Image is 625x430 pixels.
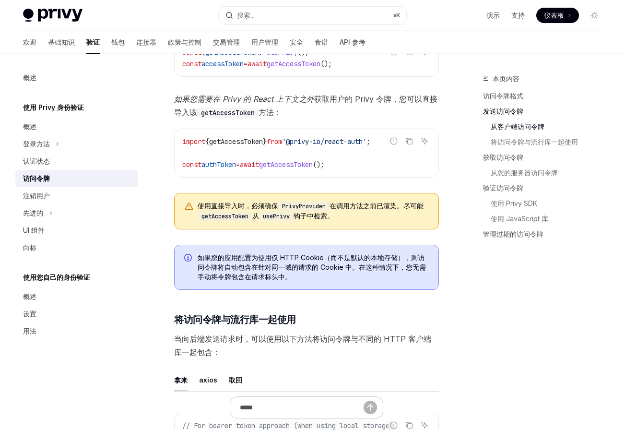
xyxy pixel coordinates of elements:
font: 设置 [23,310,36,318]
a: 安全 [290,31,303,54]
font: 钩子中检索。 [294,212,334,220]
span: } [263,137,267,146]
font: 食谱 [315,38,328,46]
span: const [182,60,201,68]
span: await [240,160,259,169]
code: usePrivy [259,212,294,221]
button: 询问人工智能 [418,135,431,147]
button: 切换暗模式 [587,8,602,23]
font: 访问令牌 [23,174,50,182]
font: 用户管理 [251,38,278,46]
font: 登录方法 [23,140,50,148]
img: 灯光标志 [23,9,83,22]
span: ; [366,137,370,146]
font: 将访问令牌与流行库一起使用 [491,138,578,146]
font: 本页内容 [493,74,519,83]
span: getAccessToken [209,137,263,146]
font: 白标 [23,243,36,251]
span: = [244,60,248,68]
font: 从您的服务器访问令牌 [491,168,558,177]
font: 验证访问令牌 [483,184,523,192]
a: 连接器 [136,31,156,54]
a: 将访问令牌与流行库一起使用 [483,134,610,150]
font: 演示 [486,11,500,19]
a: UI 组件 [15,222,138,239]
font: 拿来 [174,376,188,384]
span: (); [297,48,309,57]
a: 访问令牌格式 [483,88,610,104]
button: 切换登录方法部分 [15,135,138,153]
font: 从客户端访问令牌 [491,122,544,131]
a: 访问令牌 [15,170,138,187]
font: 先进的 [23,209,43,217]
code: PrivyProvider [278,202,330,211]
button: axios [199,369,217,391]
button: 打开搜索 [219,7,407,24]
font: 使用 JavaScript 库 [491,215,548,223]
a: 钱包 [111,31,125,54]
a: 从您的服务器访问令牌 [483,165,610,180]
span: import [182,137,205,146]
a: 设置 [15,305,138,322]
font: 概述 [23,122,36,131]
font: 如果您的应用配置为使用仅 HTTP Cookie（而不是默认的本地存储），则访问令牌将自动包含在针对同一域的请求的 Cookie 中。在这种情况下，您无需手动将令牌包含在请求标头中。 [198,253,426,281]
a: 从客户端访问令牌 [483,119,610,134]
a: 概述 [15,288,138,305]
svg: 信息 [184,254,194,263]
font: ，您可以直接导入该 [174,94,437,117]
font: 政策与控制 [168,38,201,46]
font: 概述 [23,292,36,300]
font: 取回 [229,376,242,384]
font: 获取用户的 Privy 令牌 [314,94,391,104]
a: 使用 JavaScript 库 [483,211,610,227]
a: 演示 [486,11,500,20]
span: usePrivy [267,48,297,57]
a: 用法 [15,322,138,340]
font: 在调用方法之前已渲染。尽可能 [330,202,424,210]
font: 搜索... [237,11,255,19]
font: 访问令牌格式 [483,92,523,100]
a: 欢迎 [23,31,36,54]
a: 验证访问令牌 [483,180,610,196]
font: 连接器 [136,38,156,46]
font: 验证 [86,38,100,46]
font: 使用直接导入时，必须确保 [198,202,278,210]
span: '@privy-io/react-auth' [282,137,366,146]
span: getAccessToken [267,60,320,68]
span: = [263,48,267,57]
font: 钱包 [111,38,125,46]
a: 仪表板 [536,8,579,23]
a: 基础知识 [48,31,75,54]
span: const [182,48,201,57]
a: 政策与控制 [168,31,201,54]
span: const [182,160,201,169]
font: 仪表板 [544,11,564,19]
button: 复制代码块中的内容 [403,135,415,147]
font: 使用 Privy 身份验证 [23,103,84,111]
font: K [396,12,401,19]
code: getAccessToken [198,212,252,221]
font: 基础知识 [48,38,75,46]
span: = [236,160,240,169]
span: getAccessToken [259,160,313,169]
span: getAccessToken [205,48,259,57]
a: 食谱 [315,31,328,54]
a: 发送访问令牌 [483,104,610,119]
a: 获取访问令牌 [483,150,610,165]
font: 将访问令牌与流行库一起使用 [174,314,296,325]
span: from [267,137,282,146]
input: 提问... [240,397,364,418]
font: 获取访问令牌 [483,153,523,161]
font: 当向后端发送请求时，可以使用以下方法将访问令牌与不同的 HTTP 客户端库一起包含： [174,334,431,357]
font: 从 [252,212,259,220]
font: 方法： [259,107,282,117]
font: 概述 [23,73,36,82]
span: } [259,48,263,57]
a: 支持 [511,11,525,20]
font: 管理过期的访问令牌 [483,230,543,238]
font: API 参考 [340,38,366,46]
button: 发送消息 [364,401,377,414]
font: 认证状态 [23,157,50,165]
font: UI 组件 [23,226,45,234]
a: 验证 [86,31,100,54]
